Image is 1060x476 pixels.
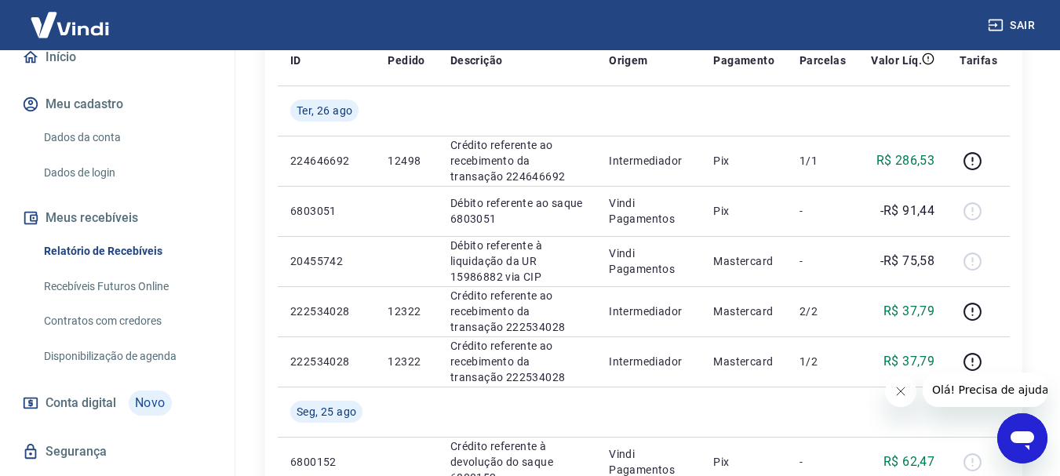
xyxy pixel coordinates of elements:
[871,53,922,68] p: Valor Líq.
[19,40,216,74] a: Início
[19,384,216,422] a: Conta digitalNovo
[19,201,216,235] button: Meus recebíveis
[609,245,688,277] p: Vindi Pagamentos
[388,53,424,68] p: Pedido
[923,372,1047,407] iframe: Mensagem da empresa
[38,157,216,189] a: Dados de login
[38,235,216,267] a: Relatório de Recebíveis
[800,354,846,369] p: 1/2
[450,137,584,184] p: Crédito referente ao recebimento da transação 224646692
[800,253,846,269] p: -
[800,203,846,219] p: -
[388,153,424,169] p: 12498
[609,354,688,369] p: Intermediador
[450,338,584,385] p: Crédito referente ao recebimento da transação 222534028
[960,53,997,68] p: Tarifas
[883,452,934,471] p: R$ 62,47
[290,153,362,169] p: 224646692
[883,302,934,321] p: R$ 37,79
[713,153,774,169] p: Pix
[46,392,116,414] span: Conta digital
[9,11,132,24] span: Olá! Precisa de ajuda?
[450,53,503,68] p: Descrição
[880,252,935,271] p: -R$ 75,58
[388,303,424,319] p: 12322
[38,305,216,337] a: Contratos com credores
[885,376,916,407] iframe: Fechar mensagem
[290,253,362,269] p: 20455742
[713,53,774,68] p: Pagamento
[38,122,216,154] a: Dados da conta
[290,303,362,319] p: 222534028
[800,454,846,470] p: -
[609,53,647,68] p: Origem
[713,303,774,319] p: Mastercard
[800,303,846,319] p: 2/2
[290,53,301,68] p: ID
[880,202,935,220] p: -R$ 91,44
[609,303,688,319] p: Intermediador
[609,195,688,227] p: Vindi Pagamentos
[450,288,584,335] p: Crédito referente ao recebimento da transação 222534028
[19,434,216,469] a: Segurança
[297,404,356,420] span: Seg, 25 ago
[290,203,362,219] p: 6803051
[388,354,424,369] p: 12322
[997,413,1047,463] iframe: Botão para abrir a janela de mensagens
[38,271,216,303] a: Recebíveis Futuros Online
[19,87,216,122] button: Meu cadastro
[19,1,121,49] img: Vindi
[38,340,216,372] a: Disponibilização de agenda
[290,454,362,470] p: 6800152
[713,454,774,470] p: Pix
[800,53,846,68] p: Parcelas
[713,253,774,269] p: Mastercard
[450,238,584,285] p: Débito referente à liquidação da UR 15986882 via CIP
[883,352,934,371] p: R$ 37,79
[609,153,688,169] p: Intermediador
[297,103,352,118] span: Ter, 26 ago
[800,153,846,169] p: 1/1
[713,203,774,219] p: Pix
[129,391,172,416] span: Novo
[713,354,774,369] p: Mastercard
[985,11,1041,40] button: Sair
[876,151,935,170] p: R$ 286,53
[290,354,362,369] p: 222534028
[450,195,584,227] p: Débito referente ao saque 6803051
